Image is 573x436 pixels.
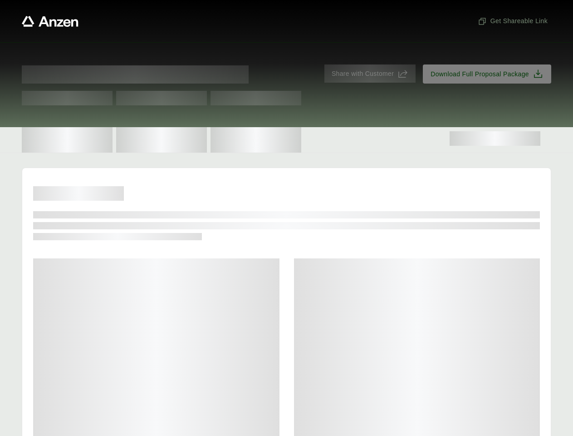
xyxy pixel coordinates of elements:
span: Proposal for [22,65,249,84]
span: Test [211,91,301,105]
span: Test [22,91,113,105]
span: Test [116,91,207,105]
button: Get Shareable Link [474,13,551,30]
a: Anzen website [22,16,78,27]
span: Share with Customer [332,69,394,79]
span: Get Shareable Link [478,16,548,26]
